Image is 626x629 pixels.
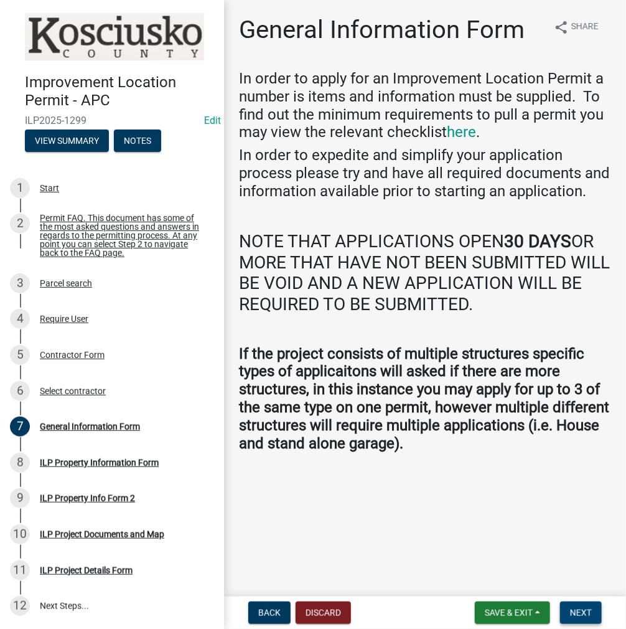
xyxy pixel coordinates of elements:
[40,214,204,257] div: Permit FAQ. This document has some of the most asked questions and answers in regards to the perm...
[40,458,159,467] div: ILP Property Information Form
[25,136,109,146] wm-modal-confirm: Summary
[571,20,599,35] span: Share
[40,387,106,395] div: Select contractor
[204,115,221,126] a: Edit
[40,530,164,539] div: ILP Project Documents and Map
[239,345,609,452] strong: If the project consists of multiple structures specific types of applicaitons will asked if there...
[10,178,30,198] div: 1
[10,345,30,365] div: 5
[10,417,30,437] div: 7
[40,314,88,323] div: Require User
[40,184,59,192] div: Start
[10,381,30,401] div: 6
[475,602,550,624] button: Save & Exit
[570,608,592,618] span: Next
[554,20,569,35] i: share
[10,309,30,329] div: 4
[10,560,30,580] div: 11
[204,115,221,126] wm-modal-confirm: Edit Application Number
[10,524,30,544] div: 10
[239,146,611,200] h4: In order to expedite and simplify your application process please try and have all required docum...
[258,608,281,618] span: Back
[248,602,291,624] button: Back
[504,231,571,252] strong: 30 DAYS
[25,115,199,126] span: ILP2025-1299
[544,15,609,39] button: shareShare
[239,231,611,314] h3: NOTE THAT APPLICATIONS OPEN OR MORE THAT HAVE NOT BEEN SUBMITTED WILL BE VOID AND A NEW APPLICATI...
[447,123,476,141] a: here
[40,279,92,288] div: Parcel search
[485,608,533,618] span: Save & Exit
[296,602,351,624] button: Discard
[25,13,204,60] img: Kosciusko County, Indiana
[40,566,133,575] div: ILP Project Details Form
[10,273,30,293] div: 3
[10,453,30,473] div: 8
[560,602,602,624] button: Next
[40,351,105,359] div: Contractor Form
[114,130,161,152] button: Notes
[25,130,109,152] button: View Summary
[40,422,140,431] div: General Information Form
[40,494,135,503] div: ILP Property Info Form 2
[10,596,30,616] div: 12
[239,15,525,45] h1: General Information Form
[25,73,214,110] h4: Improvement Location Permit - APC
[10,214,30,234] div: 2
[239,70,611,141] h4: In order to apply for an Improvement Location Permit a number is items and information must be su...
[114,136,161,146] wm-modal-confirm: Notes
[10,488,30,508] div: 9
